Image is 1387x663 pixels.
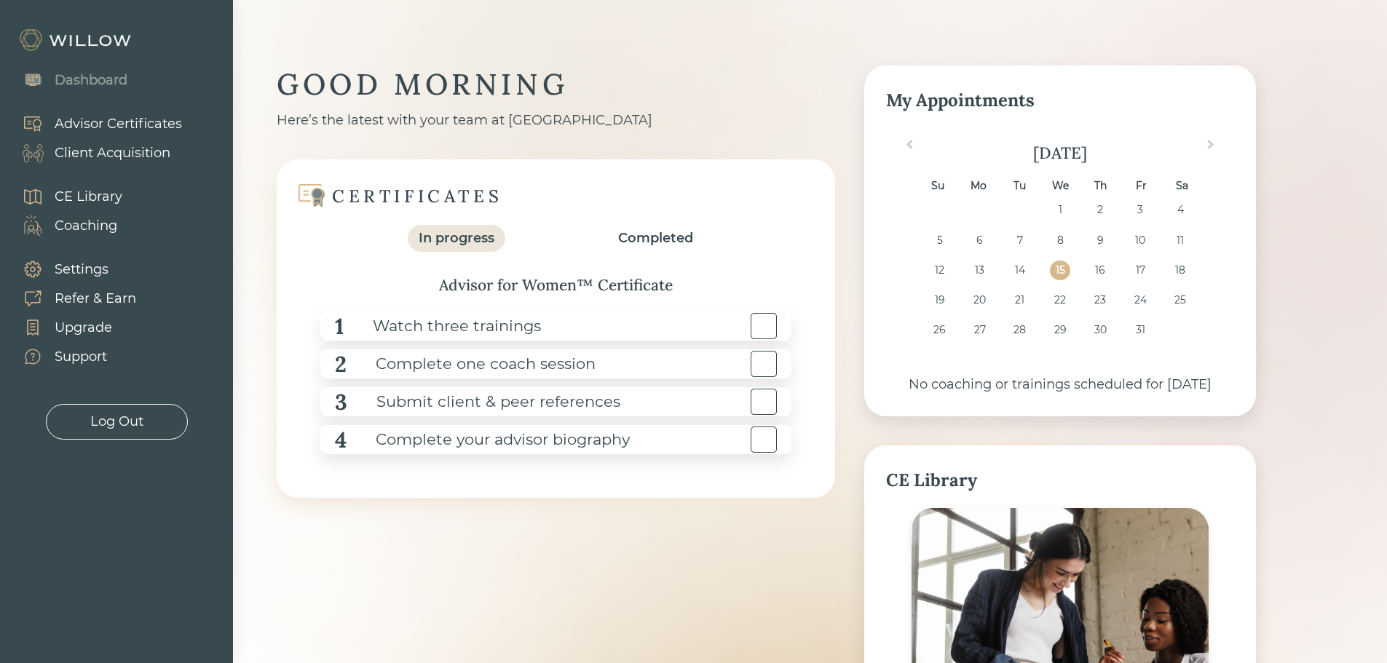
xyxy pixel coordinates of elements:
button: Next Month [1201,137,1224,160]
div: Choose Wednesday, October 15th, 2025 [1050,261,1070,280]
div: month 2025-10 [890,200,1229,350]
div: Choose Saturday, October 11th, 2025 [1171,231,1190,250]
div: Fr [1131,176,1151,196]
div: In progress [419,229,494,248]
div: Choose Friday, October 10th, 2025 [1131,231,1150,250]
div: Completed [618,229,693,248]
div: Complete one coach session [347,348,596,381]
div: Choose Wednesday, October 1st, 2025 [1050,200,1070,220]
div: Support [55,347,107,367]
div: CE Library [886,467,1234,493]
div: Mo [969,176,989,196]
div: Choose Thursday, October 30th, 2025 [1091,320,1110,340]
div: Choose Saturday, October 4th, 2025 [1171,200,1190,220]
div: Choose Monday, October 20th, 2025 [970,290,989,310]
div: Choose Sunday, October 26th, 2025 [930,320,949,340]
button: Previous Month [896,137,920,160]
div: Choose Friday, October 31st, 2025 [1131,320,1150,340]
div: Watch three trainings [344,310,541,343]
div: Choose Saturday, October 25th, 2025 [1171,290,1190,310]
div: Sa [1172,176,1192,196]
a: Coaching [7,211,122,240]
div: 2 [335,348,347,381]
div: Dashboard [55,71,127,90]
div: Choose Monday, October 13th, 2025 [970,261,989,280]
div: Th [1091,176,1110,196]
div: Settings [55,260,108,279]
div: Choose Tuesday, October 21st, 2025 [1010,290,1030,310]
div: Refer & Earn [55,289,136,309]
a: Settings [7,255,136,284]
div: Choose Thursday, October 23rd, 2025 [1091,290,1110,310]
div: Upgrade [55,318,112,338]
div: Choose Saturday, October 18th, 2025 [1171,261,1190,280]
a: CE Library [7,182,122,211]
div: [DATE] [886,141,1234,165]
div: Complete your advisor biography [347,424,630,456]
div: Choose Friday, October 24th, 2025 [1131,290,1150,310]
a: Advisor Certificates [7,109,182,138]
div: CE Library [55,187,122,207]
div: Choose Monday, October 27th, 2025 [970,320,989,340]
div: Choose Friday, October 3rd, 2025 [1131,200,1150,220]
div: Advisor Certificates [55,114,182,134]
div: Advisor for Women™ Certificate [306,274,806,297]
a: Upgrade [7,313,136,342]
div: Client Acquisition [55,143,170,163]
div: Choose Wednesday, October 8th, 2025 [1050,231,1070,250]
div: 1 [335,310,344,343]
div: My Appointments [886,87,1234,114]
div: Choose Monday, October 6th, 2025 [970,231,989,250]
div: Choose Tuesday, October 14th, 2025 [1010,261,1030,280]
div: Choose Friday, October 17th, 2025 [1131,261,1150,280]
a: Dashboard [7,65,127,95]
div: Choose Wednesday, October 29th, 2025 [1050,320,1070,340]
div: Choose Thursday, October 2nd, 2025 [1091,200,1110,220]
div: CERTIFICATES [332,185,502,207]
div: 4 [335,424,347,456]
div: Choose Wednesday, October 22nd, 2025 [1050,290,1070,310]
img: Willow [18,28,135,52]
div: Choose Thursday, October 9th, 2025 [1091,231,1110,250]
div: Choose Tuesday, October 7th, 2025 [1010,231,1030,250]
div: Choose Thursday, October 16th, 2025 [1091,261,1110,280]
div: Log Out [90,412,143,432]
div: Choose Sunday, October 5th, 2025 [930,231,949,250]
div: Choose Sunday, October 19th, 2025 [930,290,949,310]
div: Choose Tuesday, October 28th, 2025 [1010,320,1030,340]
a: Refer & Earn [7,284,136,313]
div: Here’s the latest with your team at [GEOGRAPHIC_DATA] [277,111,835,130]
div: GOOD MORNING [277,65,835,103]
div: 3 [335,386,347,418]
div: We [1050,176,1070,196]
div: Coaching [55,216,117,236]
div: Su [928,176,948,196]
div: No coaching or trainings scheduled for [DATE] [886,375,1234,394]
div: Tu [1010,176,1030,196]
a: Client Acquisition [7,138,182,167]
div: Choose Sunday, October 12th, 2025 [930,261,949,280]
div: Submit client & peer references [347,386,620,418]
